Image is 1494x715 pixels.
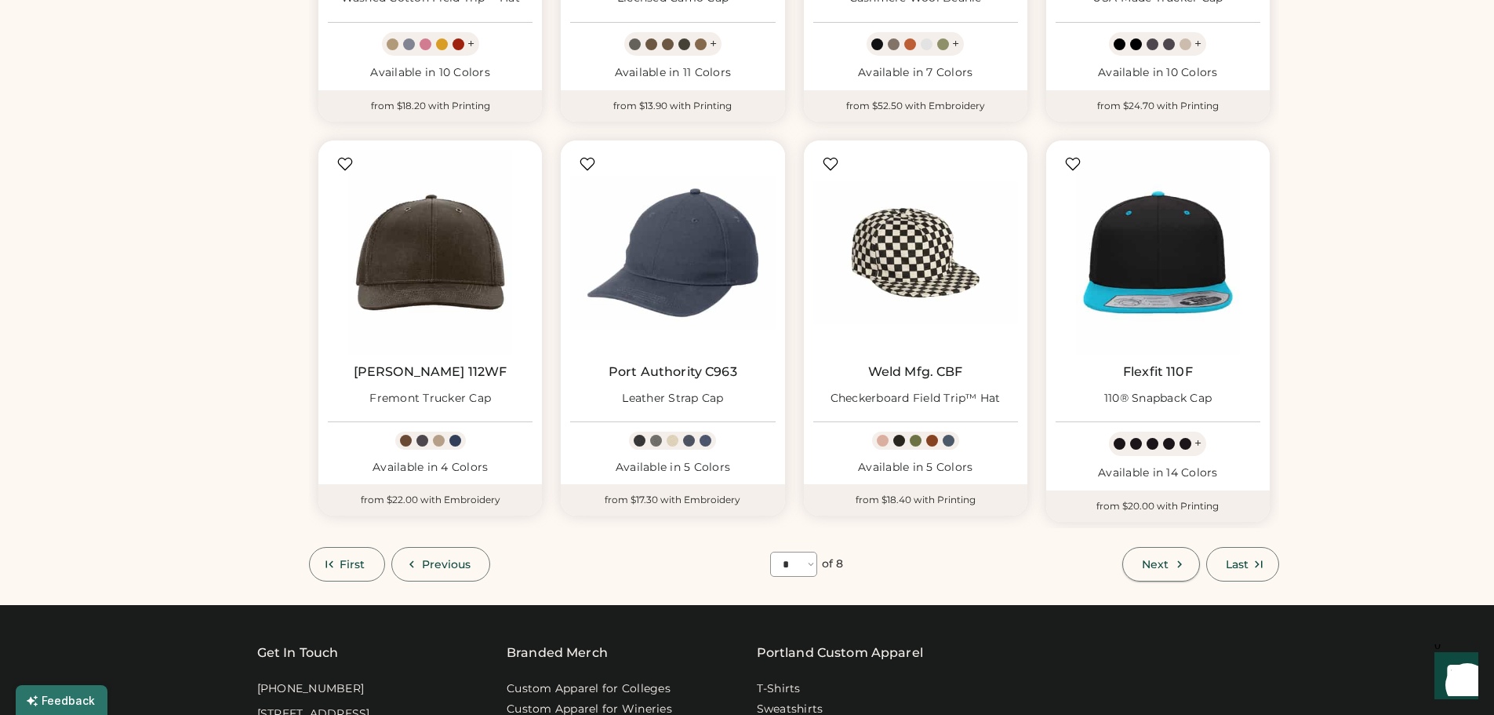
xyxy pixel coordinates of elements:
[1122,547,1199,582] button: Next
[868,364,963,380] a: Weld Mfg. CBF
[622,391,723,407] div: Leather Strap Cap
[328,150,533,355] img: Richardson 112WF Fremont Trucker Cap
[757,681,801,697] a: T-Shirts
[831,391,1001,407] div: Checkerboard Field Trip™ Hat
[369,391,491,407] div: Fremont Trucker Cap
[467,35,474,53] div: +
[328,65,533,81] div: Available in 10 Colors
[354,364,507,380] a: [PERSON_NAME] 112WF
[318,90,542,122] div: from $18.20 with Printing
[952,35,959,53] div: +
[1046,90,1270,122] div: from $24.70 with Printing
[561,90,784,122] div: from $13.90 with Printing
[570,150,775,355] img: Port Authority C963 Leather Strap Cap
[561,484,784,516] div: from $17.30 with Embroidery
[813,460,1018,476] div: Available in 5 Colors
[1056,465,1260,481] div: Available in 14 Colors
[318,484,542,516] div: from $22.00 with Embroidery
[1419,644,1487,712] iframe: Front Chat
[507,681,671,697] a: Custom Apparel for Colleges
[804,90,1027,122] div: from $52.50 with Embroidery
[822,556,843,572] div: of 8
[391,547,491,582] button: Previous
[757,644,923,662] a: Portland Custom Apparel
[813,150,1018,355] img: Weld Mfg. CBF Checkerboard Field Trip™ Hat
[570,65,775,81] div: Available in 11 Colors
[1206,547,1279,582] button: Last
[1056,65,1260,81] div: Available in 10 Colors
[570,460,775,476] div: Available in 5 Colors
[710,35,717,53] div: +
[257,681,365,697] div: [PHONE_NUMBER]
[1194,435,1201,452] div: +
[507,644,608,662] div: Branded Merch
[813,65,1018,81] div: Available in 7 Colors
[1142,559,1169,570] span: Next
[340,559,365,570] span: First
[1123,364,1193,380] a: Flexfit 110F
[422,559,471,570] span: Previous
[1046,491,1270,522] div: from $20.00 with Printing
[804,484,1027,516] div: from $18.40 with Printing
[309,547,385,582] button: First
[1194,35,1201,53] div: +
[1104,391,1212,407] div: 110® Snapback Cap
[609,364,737,380] a: Port Authority C963
[257,644,339,662] div: Get In Touch
[1056,150,1260,355] img: Flexfit 110F 110® Snapback Cap
[1226,559,1249,570] span: Last
[328,460,533,476] div: Available in 4 Colors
